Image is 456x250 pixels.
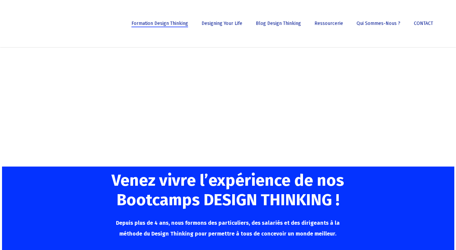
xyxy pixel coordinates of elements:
span: Ressourcerie [314,21,343,26]
span: Qui sommes-nous ? [357,21,400,26]
span: Depuis plus de 4 ans, nous formons des particuliers, des salariés et des dirigeants à la méthode ... [116,220,340,237]
a: Qui sommes-nous ? [353,21,404,26]
span: CONTACT [414,21,433,26]
a: CONTACT [411,21,436,26]
span: Formation Design Thinking [131,21,188,26]
a: Blog Design Thinking [252,21,304,26]
span: Blog Design Thinking [256,21,301,26]
a: Ressourcerie [311,21,346,26]
a: Designing Your Life [198,21,246,26]
a: Formation Design Thinking [128,21,191,26]
img: French Future Academy [9,10,81,37]
span: Venez vivre l’expérience de nos Bootcamps DESIGN THINKING ! [112,171,344,210]
span: Designing Your Life [202,21,242,26]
